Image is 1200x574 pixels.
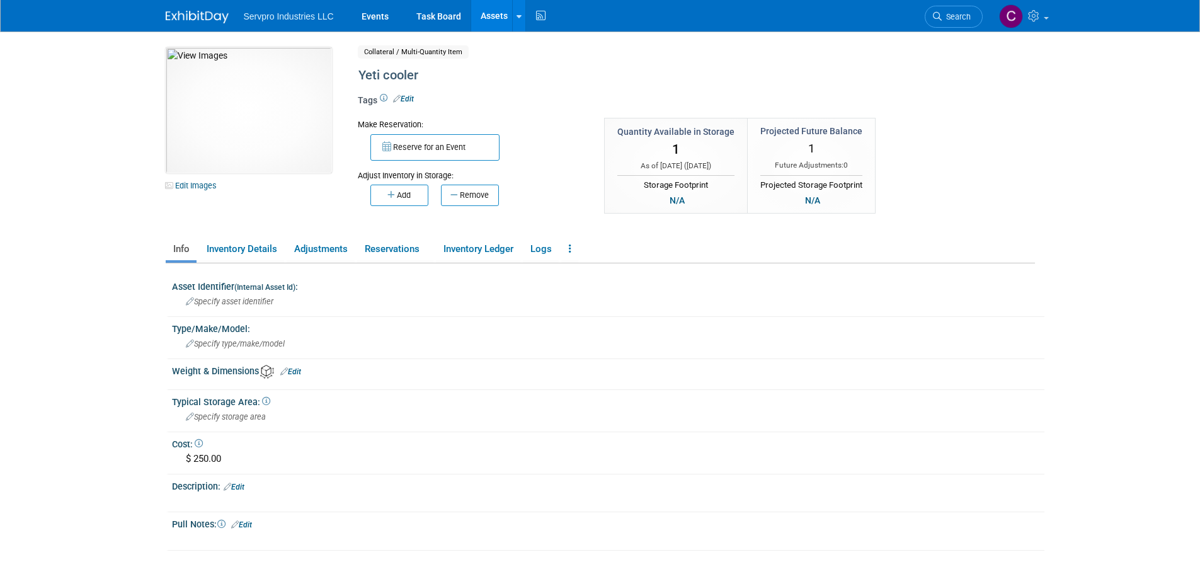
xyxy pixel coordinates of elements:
[617,125,734,138] div: Quantity Available in Storage
[354,64,931,87] div: Yeti cooler
[801,193,824,207] div: N/A
[172,435,1044,451] div: Cost:
[231,520,252,529] a: Edit
[370,134,500,161] button: Reserve for an Event
[172,362,1044,379] div: Weight & Dimensions
[172,477,1044,493] div: Description:
[172,319,1044,335] div: Type/Make/Model:
[925,6,983,28] a: Search
[370,185,428,206] button: Add
[760,175,862,192] div: Projected Storage Footprint
[942,12,971,21] span: Search
[843,161,848,169] span: 0
[166,47,332,173] img: View Images
[186,412,266,422] span: Specify storage area
[617,161,734,171] div: As of [DATE] ( )
[172,397,270,407] span: Typical Storage Area:
[358,94,931,115] div: Tags
[441,185,499,206] button: Remove
[687,161,709,170] span: [DATE]
[760,160,862,171] div: Future Adjustments:
[357,238,433,260] a: Reservations
[186,297,273,306] span: Specify asset identifier
[672,142,680,157] span: 1
[617,175,734,192] div: Storage Footprint
[358,161,586,181] div: Adjust Inventory in Storage:
[260,365,274,379] img: Asset Weight and Dimensions
[199,238,284,260] a: Inventory Details
[172,277,1044,293] div: Asset Identifier :
[172,515,1044,531] div: Pull Notes:
[760,125,862,137] div: Projected Future Balance
[808,141,815,156] span: 1
[166,238,197,260] a: Info
[358,45,469,59] span: Collateral / Multi-Quantity Item
[234,283,295,292] small: (Internal Asset Id)
[436,238,520,260] a: Inventory Ledger
[166,11,229,23] img: ExhibitDay
[287,238,355,260] a: Adjustments
[523,238,559,260] a: Logs
[280,367,301,376] a: Edit
[186,339,285,348] span: Specify type/make/model
[393,95,414,103] a: Edit
[358,118,586,130] div: Make Reservation:
[181,449,1035,469] div: $ 250.00
[166,178,222,193] a: Edit Images
[666,193,689,207] div: N/A
[999,4,1023,28] img: Chris Chassagneux
[224,483,244,491] a: Edit
[244,11,334,21] span: Servpro Industries LLC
